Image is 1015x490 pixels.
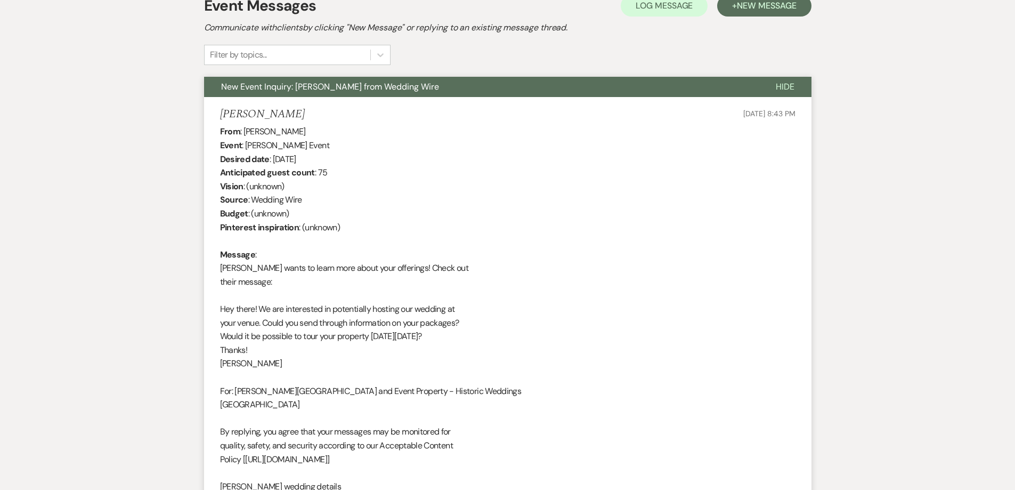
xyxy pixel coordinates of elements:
[220,154,270,165] b: Desired date
[743,109,795,118] span: [DATE] 8:43 PM
[204,77,759,97] button: New Event Inquiry: [PERSON_NAME] from Wedding Wire
[220,126,240,137] b: From
[220,108,305,121] h5: [PERSON_NAME]
[220,208,248,219] b: Budget
[759,77,811,97] button: Hide
[776,81,794,92] span: Hide
[210,49,267,61] div: Filter by topics...
[220,249,256,260] b: Message
[220,167,315,178] b: Anticipated guest count
[220,194,248,205] b: Source
[204,21,811,34] h2: Communicate with clients by clicking "New Message" or replying to an existing message thread.
[221,81,439,92] span: New Event Inquiry: [PERSON_NAME] from Wedding Wire
[220,181,243,192] b: Vision
[220,222,299,233] b: Pinterest inspiration
[220,140,242,151] b: Event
